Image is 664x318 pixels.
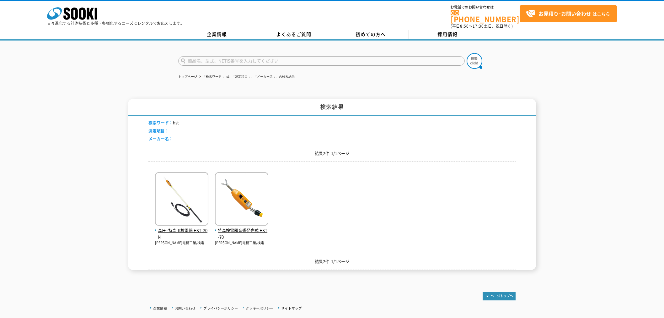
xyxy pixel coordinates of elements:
[467,53,482,69] img: btn_search.png
[451,5,520,9] span: お電話でのお問い合わせは
[255,30,332,39] a: よくあるご質問
[332,30,409,39] a: 初めての方へ
[47,21,185,25] p: 日々進化する計測技術と多種・多様化するニーズにレンタルでお応えします。
[148,119,179,126] li: hst
[460,23,469,29] span: 8:50
[148,119,173,125] span: 検索ワード：
[198,74,295,80] li: 「検索ワード：hst」「測定項目：」「メーカー名：」の検索結果
[473,23,484,29] span: 17:30
[128,99,536,116] h1: 検索結果
[451,23,513,29] span: (平日 ～ 土日、祝日除く)
[155,240,208,246] p: [PERSON_NAME]電機工業/検電
[148,150,516,157] p: 結果2件 1/1ページ
[178,75,197,78] a: トップページ
[178,30,255,39] a: 企業情報
[281,306,302,310] a: サイトマップ
[148,128,169,134] span: 測定項目：
[215,227,268,240] span: 特高検電器音響発光式 HST-70
[155,227,208,240] span: 高圧･特高用検電器 HST-20N
[215,240,268,246] p: [PERSON_NAME]電機工業/検電
[148,258,516,265] p: 結果2件 1/1ページ
[526,9,610,19] span: はこちら
[155,172,208,227] img: HST-20N
[215,172,268,227] img: HST-70
[175,306,195,310] a: お問い合わせ
[148,135,173,141] span: メーカー名：
[520,5,617,22] a: お見積り･お問い合わせはこちら
[451,10,520,23] a: [PHONE_NUMBER]
[203,306,238,310] a: プライバシーポリシー
[215,221,268,240] a: 特高検電器音響発光式 HST-70
[155,221,208,240] a: 高圧･特高用検電器 HST-20N
[538,10,591,17] strong: お見積り･お問い合わせ
[409,30,486,39] a: 採用情報
[483,292,516,300] img: トップページへ
[178,56,465,66] input: 商品名、型式、NETIS番号を入力してください
[356,31,386,38] span: 初めての方へ
[246,306,273,310] a: クッキーポリシー
[153,306,167,310] a: 企業情報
